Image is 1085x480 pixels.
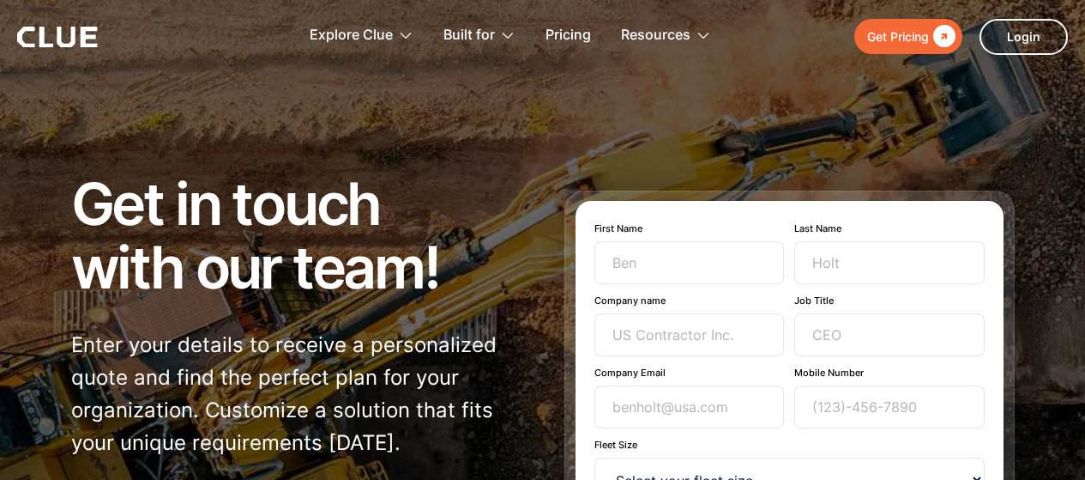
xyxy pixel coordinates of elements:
input: CEO [794,313,985,356]
label: Company Email [594,367,785,379]
input: US Contractor Inc. [594,313,785,356]
div: Resources [621,9,690,63]
div: Explore Clue [310,9,393,63]
label: Fleet Size [594,439,985,451]
a: Login [980,19,1068,55]
h1: Get in touch with our team! [71,172,521,299]
a: Get Pricing [854,19,962,54]
label: Job Title [794,295,985,307]
a: Pricing [546,9,591,63]
div: Built for [443,9,515,63]
label: Mobile Number [794,367,985,379]
input: Ben [594,241,785,284]
div:  [929,26,955,47]
div: Explore Clue [310,9,413,63]
input: (123)-456-7890 [794,386,985,428]
p: Enter your details to receive a personalized quote and find the perfect plan for your organizatio... [71,329,521,459]
label: Last Name [794,222,985,234]
div: Get Pricing [867,26,929,47]
label: First Name [594,222,785,234]
input: benholt@usa.com [594,386,785,428]
label: Company name [594,295,785,307]
div: Resources [621,9,711,63]
div: Built for [443,9,495,63]
input: Holt [794,241,985,284]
